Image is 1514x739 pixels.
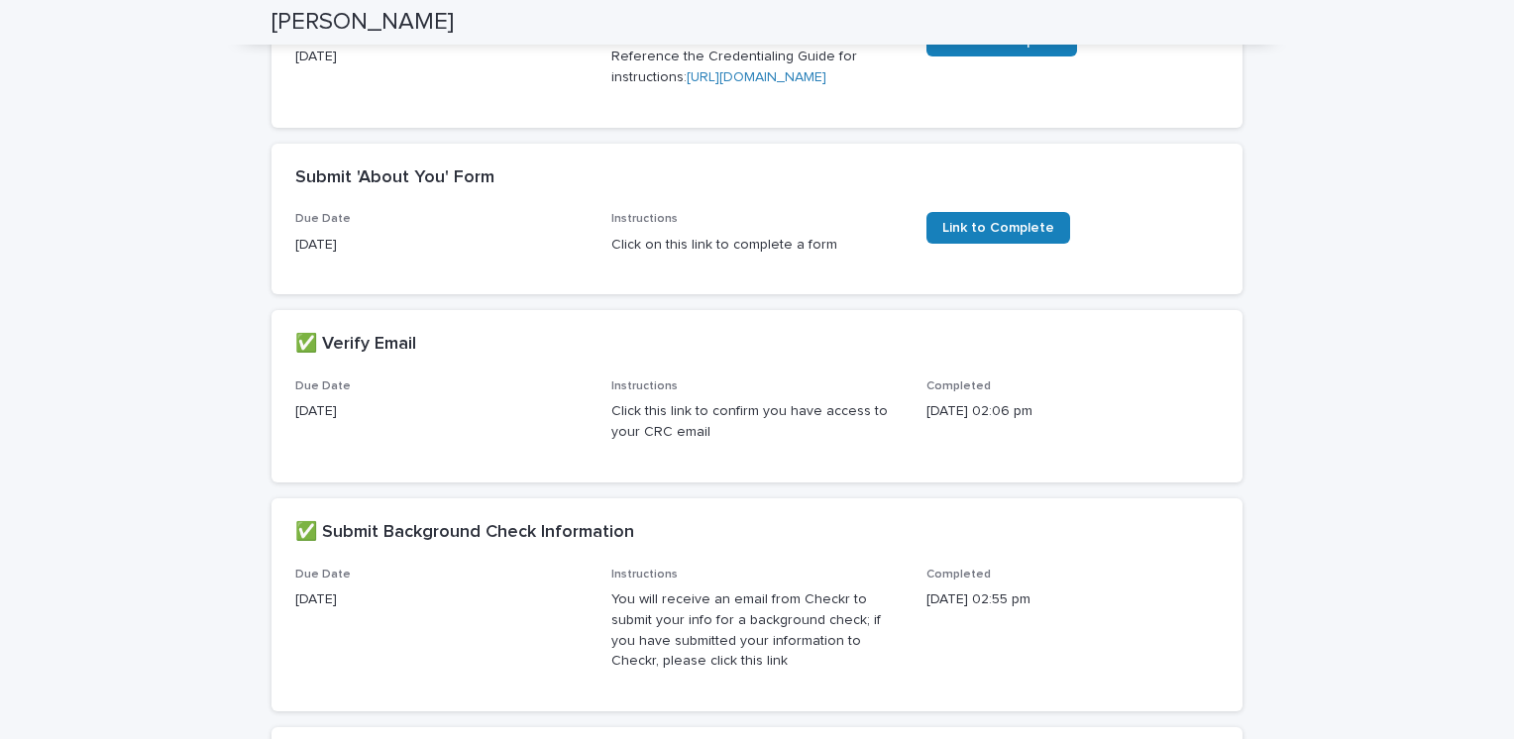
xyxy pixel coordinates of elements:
[295,380,351,392] span: Due Date
[295,167,494,189] h2: Submit 'About You' Form
[611,235,904,256] p: Click on this link to complete a form
[295,213,351,225] span: Due Date
[295,47,588,67] p: [DATE]
[687,70,826,84] a: [URL][DOMAIN_NAME]
[926,589,1219,610] p: [DATE] 02:55 pm
[611,401,904,443] p: Click this link to confirm you have access to your CRC email
[295,522,634,544] h2: ✅ Submit Background Check Information
[295,235,588,256] p: [DATE]
[611,47,904,88] p: Reference the Credentialing Guide for instructions:
[295,334,416,356] h2: ✅ Verify Email
[926,380,991,392] span: Completed
[295,589,588,610] p: [DATE]
[295,401,588,422] p: [DATE]
[271,8,454,37] h2: [PERSON_NAME]
[942,221,1054,235] span: Link to Complete
[926,401,1219,422] p: [DATE] 02:06 pm
[611,213,678,225] span: Instructions
[926,212,1070,244] a: Link to Complete
[295,569,351,581] span: Due Date
[611,569,678,581] span: Instructions
[926,569,991,581] span: Completed
[611,589,904,672] p: You will receive an email from Checkr to submit your info for a background check; if you have sub...
[611,380,678,392] span: Instructions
